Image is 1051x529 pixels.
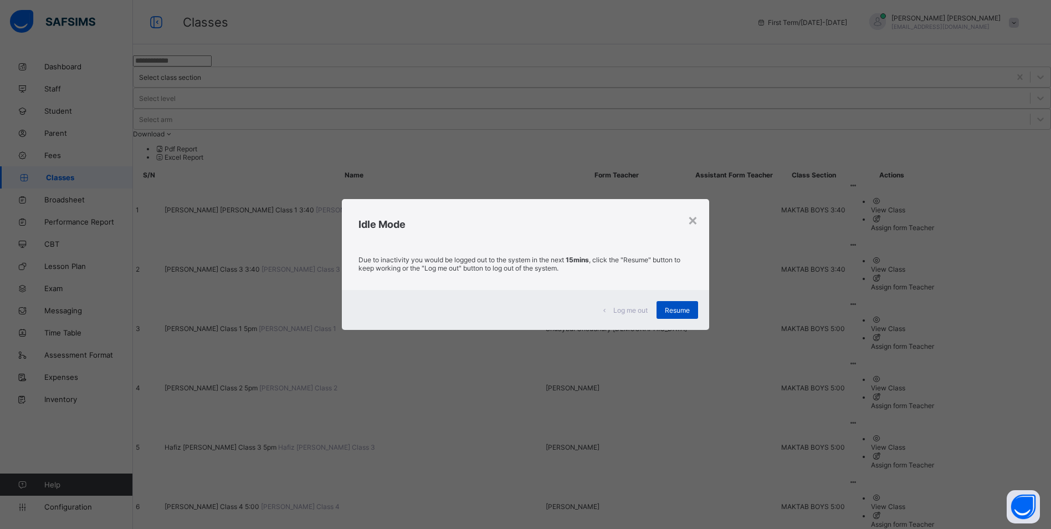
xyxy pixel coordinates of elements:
h2: Idle Mode [358,218,693,230]
span: Resume [665,306,690,314]
span: Log me out [613,306,648,314]
p: Due to inactivity you would be logged out to the system in the next , click the "Resume" button t... [358,256,693,272]
button: Open asap [1007,490,1040,523]
strong: 15mins [566,256,589,264]
div: × [688,210,698,229]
